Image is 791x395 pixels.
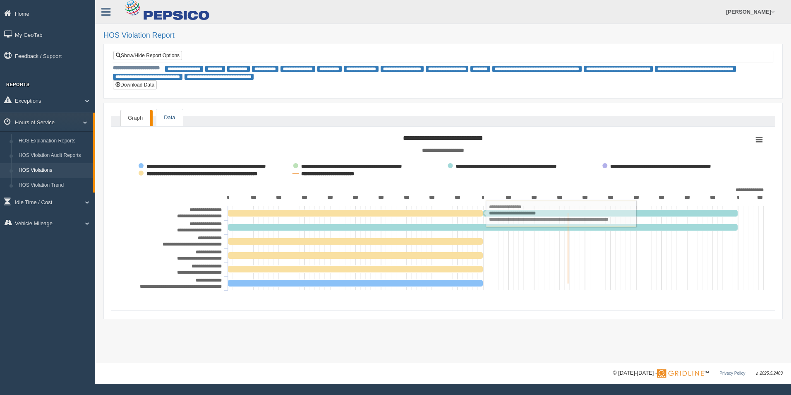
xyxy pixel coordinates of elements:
div: © [DATE]-[DATE] - ™ [613,369,783,378]
a: HOS Violations [15,163,93,178]
span: v. 2025.5.2403 [756,371,783,376]
a: HOS Explanation Reports [15,134,93,149]
img: Gridline [657,369,704,378]
a: HOS Violation Audit Reports [15,148,93,163]
h2: HOS Violation Report [103,31,783,40]
a: Show/Hide Report Options [113,51,182,60]
a: Graph [120,110,150,126]
button: Download Data [113,80,157,89]
a: Data [156,109,182,126]
a: HOS Violation Trend [15,178,93,193]
a: Privacy Policy [719,371,745,376]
